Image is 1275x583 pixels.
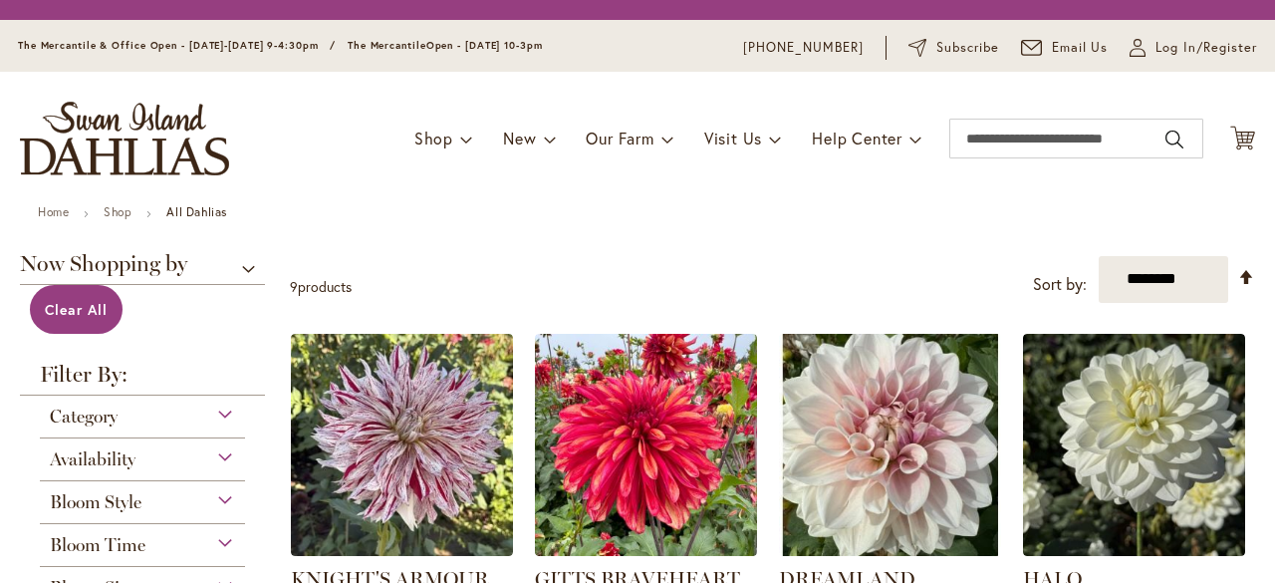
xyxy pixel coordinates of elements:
[426,39,543,52] span: Open - [DATE] 10-3pm
[1165,124,1183,155] button: Search
[1052,38,1109,58] span: Email Us
[936,38,999,58] span: Subscribe
[20,364,265,396] strong: Filter By:
[535,334,757,556] img: GITTS BRAVEHEART
[1130,38,1257,58] a: Log In/Register
[30,285,123,334] a: Clear All
[1023,334,1245,556] img: HALO
[18,39,426,52] span: The Mercantile & Office Open - [DATE]-[DATE] 9-4:30pm / The Mercantile
[779,541,1001,560] a: DREAMLAND
[1155,38,1257,58] span: Log In/Register
[1033,266,1087,303] label: Sort by:
[291,334,513,556] img: KNIGHTS ARMOUR
[503,128,536,148] span: New
[535,541,757,560] a: GITTS BRAVEHEART
[45,300,108,319] span: Clear All
[50,534,145,556] span: Bloom Time
[812,128,902,148] span: Help Center
[50,406,118,428] span: Category
[1021,38,1109,58] a: Email Us
[779,334,1001,556] img: DREAMLAND
[1023,541,1245,560] a: HALO
[104,204,131,219] a: Shop
[704,128,762,148] span: Visit Us
[20,253,265,285] span: Now Shopping by
[50,448,135,470] span: Availability
[743,38,864,58] a: [PHONE_NUMBER]
[291,541,513,560] a: KNIGHTS ARMOUR
[38,204,69,219] a: Home
[414,128,453,148] span: Shop
[290,277,298,296] span: 9
[586,128,653,148] span: Our Farm
[20,102,229,175] a: store logo
[908,38,999,58] a: Subscribe
[290,271,352,303] p: products
[166,204,227,219] strong: All Dahlias
[50,491,141,513] span: Bloom Style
